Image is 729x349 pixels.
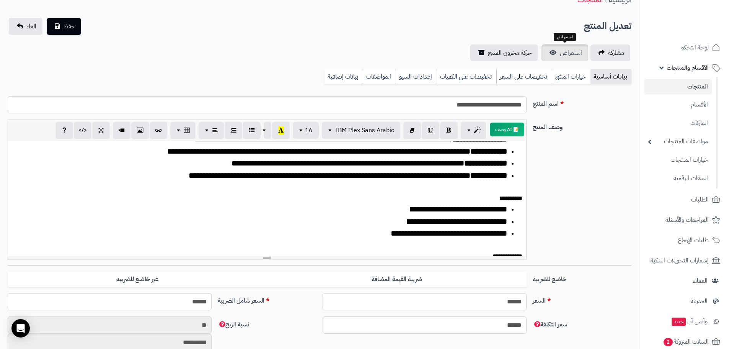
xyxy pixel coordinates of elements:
[644,115,712,131] a: الماركات
[490,123,524,136] button: 📝 AI وصف
[644,38,724,57] a: لوحة التحكم
[693,275,708,286] span: العملاء
[218,320,249,329] span: نسبة الربح
[691,194,709,205] span: الطلبات
[26,22,36,31] span: الغاء
[9,18,42,35] a: الغاء
[644,79,712,95] a: المنتجات
[644,272,724,290] a: العملاء
[47,18,81,35] button: حفظ
[530,272,634,284] label: خاضع للضريبة
[644,97,712,113] a: الأقسام
[215,293,320,305] label: السعر شامل الضريبة
[644,251,724,270] a: إشعارات التحويلات البنكية
[396,69,437,84] a: إعدادات السيو
[8,272,267,287] label: غير خاضع للضريبه
[560,48,582,57] span: استعراض
[267,272,527,287] label: ضريبة القيمة المضافة
[590,44,630,61] a: مشاركه
[305,126,313,135] span: 16
[530,293,634,305] label: السعر
[644,170,712,187] a: الملفات الرقمية
[644,133,712,150] a: مواصفات المنتجات
[322,122,400,139] button: IBM Plex Sans Arabic
[590,69,631,84] a: بيانات أساسية
[470,44,538,61] a: حركة مخزون المنتج
[678,235,709,246] span: طلبات الإرجاع
[691,296,708,306] span: المدونة
[644,190,724,209] a: الطلبات
[608,48,624,57] span: مشاركه
[665,215,709,225] span: المراجعات والأسئلة
[541,44,588,61] a: استعراض
[533,320,567,329] span: سعر التكلفة
[651,255,709,266] span: إشعارات التحويلات البنكية
[64,22,75,31] span: حفظ
[325,69,363,84] a: بيانات إضافية
[552,69,590,84] a: خيارات المنتج
[293,122,319,139] button: 16
[11,319,30,338] div: Open Intercom Messenger
[671,316,708,327] span: وآتس آب
[644,211,724,229] a: المراجعات والأسئلة
[530,120,634,132] label: وصف المنتج
[488,48,532,57] span: حركة مخزون المنتج
[363,69,396,84] a: المواصفات
[644,231,724,249] a: طلبات الإرجاع
[554,33,576,41] div: استعراض
[437,69,496,84] a: تخفيضات على الكميات
[667,62,709,73] span: الأقسام والمنتجات
[584,18,631,34] h2: تعديل المنتج
[644,312,724,331] a: وآتس آبجديد
[496,69,552,84] a: تخفيضات على السعر
[336,126,394,135] span: IBM Plex Sans Arabic
[672,318,686,326] span: جديد
[644,152,712,168] a: خيارات المنتجات
[530,96,634,108] label: اسم المنتج
[644,292,724,310] a: المدونة
[680,42,709,53] span: لوحة التحكم
[664,338,673,346] span: 2
[663,336,709,347] span: السلات المتروكة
